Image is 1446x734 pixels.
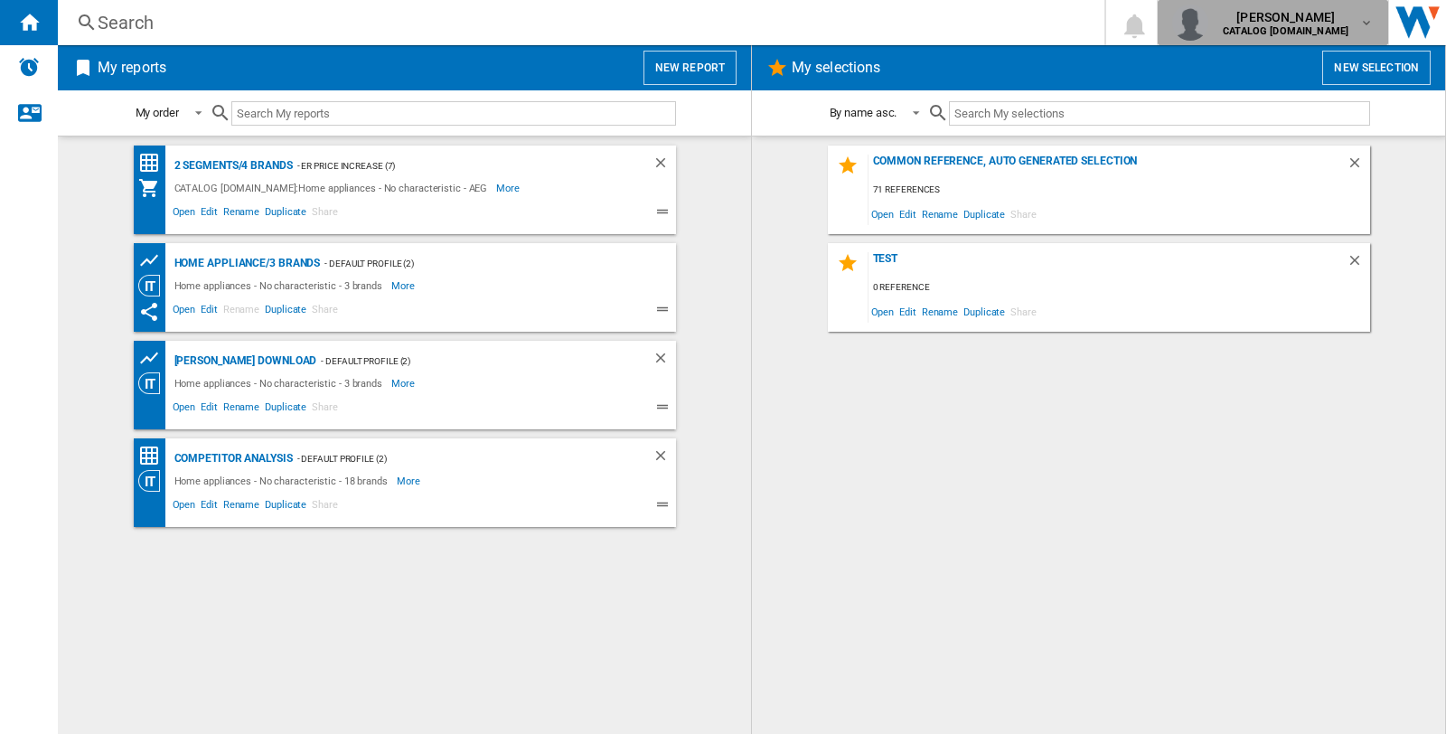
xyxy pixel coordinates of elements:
[309,301,341,323] span: Share
[391,372,418,394] span: More
[138,177,170,199] div: My Assortment
[170,372,391,394] div: Home appliances - No characteristic - 3 brands
[653,447,676,470] div: Delete
[262,399,309,420] span: Duplicate
[170,496,199,518] span: Open
[198,399,221,420] span: Edit
[138,470,170,492] div: Category View
[231,101,676,126] input: Search My reports
[1347,155,1370,179] div: Delete
[961,202,1008,226] span: Duplicate
[136,106,179,119] div: My order
[643,51,737,85] button: New report
[1008,202,1039,226] span: Share
[869,179,1370,202] div: 71 references
[309,203,341,225] span: Share
[316,350,615,372] div: - Default profile (2)
[830,106,897,119] div: By name asc.
[170,252,321,275] div: Home appliance/3 brands
[221,399,262,420] span: Rename
[496,177,522,199] span: More
[138,372,170,394] div: Category View
[293,155,616,177] div: - ER Price Increase (7)
[98,10,1057,35] div: Search
[170,447,293,470] div: Competitor Analysis
[391,275,418,296] span: More
[869,155,1347,179] div: Common reference, auto generated selection
[869,202,897,226] span: Open
[18,56,40,78] img: alerts-logo.svg
[138,301,160,323] ng-md-icon: This report has been shared with you
[1322,51,1431,85] button: New selection
[170,470,397,492] div: Home appliances - No characteristic - 18 brands
[919,202,961,226] span: Rename
[198,203,221,225] span: Edit
[170,301,199,323] span: Open
[788,51,884,85] h2: My selections
[293,447,616,470] div: - Default profile (2)
[1347,252,1370,277] div: Delete
[897,202,919,226] span: Edit
[869,299,897,324] span: Open
[221,301,262,323] span: Rename
[897,299,919,324] span: Edit
[309,496,341,518] span: Share
[138,445,170,467] div: Price Matrix
[94,51,170,85] h2: My reports
[919,299,961,324] span: Rename
[170,203,199,225] span: Open
[320,252,639,275] div: - Default profile (2)
[309,399,341,420] span: Share
[138,275,170,296] div: Category View
[262,203,309,225] span: Duplicate
[1223,8,1348,26] span: [PERSON_NAME]
[653,350,676,372] div: Delete
[1008,299,1039,324] span: Share
[869,277,1370,299] div: 0 reference
[869,252,1347,277] div: test
[170,275,391,296] div: Home appliances - No characteristic - 3 brands
[397,470,423,492] span: More
[138,152,170,174] div: Price Matrix
[262,496,309,518] span: Duplicate
[653,155,676,177] div: Delete
[1172,5,1208,41] img: profile.jpg
[198,496,221,518] span: Edit
[221,496,262,518] span: Rename
[221,203,262,225] span: Rename
[138,249,170,272] div: Product prices grid
[262,301,309,323] span: Duplicate
[170,350,317,372] div: [PERSON_NAME] Download
[170,177,497,199] div: CATALOG [DOMAIN_NAME]:Home appliances - No characteristic - AEG
[961,299,1008,324] span: Duplicate
[949,101,1369,126] input: Search My selections
[170,155,293,177] div: 2 segments/4 brands
[138,347,170,370] div: Product prices grid
[1223,25,1348,37] b: CATALOG [DOMAIN_NAME]
[170,399,199,420] span: Open
[198,301,221,323] span: Edit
